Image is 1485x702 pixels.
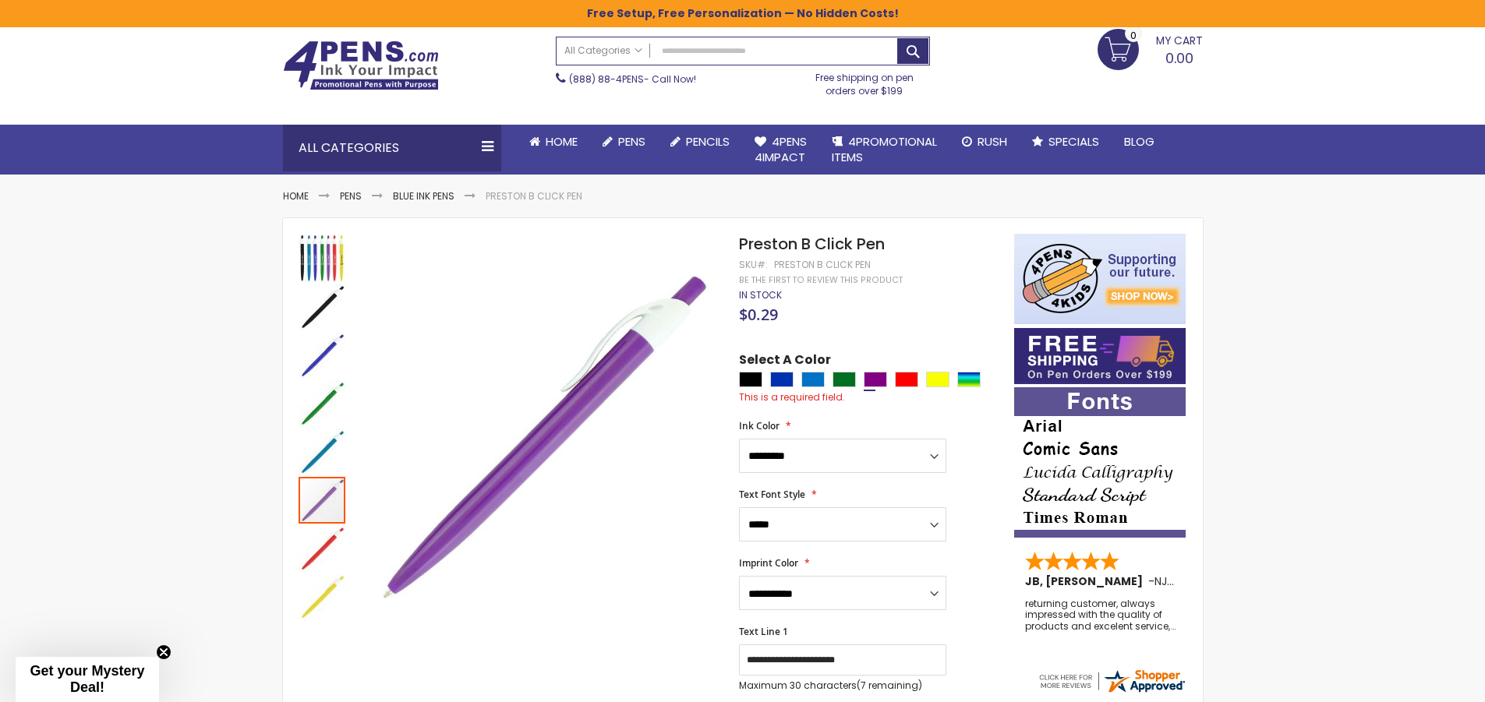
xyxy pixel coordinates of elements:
[658,125,742,159] a: Pencils
[299,573,345,620] img: Preston B Click Pen
[739,351,831,372] span: Select A Color
[569,72,644,86] a: (888) 88-4PENS
[299,475,347,524] div: Preston B Click Pen
[957,372,981,387] div: Assorted
[739,372,762,387] div: Black
[1037,685,1186,698] a: 4pens.com certificate URL
[1020,125,1112,159] a: Specials
[1154,573,1174,589] span: NJ
[299,572,345,620] div: Preston B Click Pen
[299,330,347,379] div: Preston B Click Pen
[564,44,642,57] span: All Categories
[299,524,347,572] div: Preston B Click Pen
[739,625,788,638] span: Text Line 1
[739,391,998,404] div: This is a required field.
[1112,125,1167,159] a: Blog
[926,372,949,387] div: Yellow
[569,72,696,86] span: - Call Now!
[739,289,782,302] div: Availability
[299,429,345,475] img: Preston B Click Pen
[299,284,345,330] img: Preston B Click Pen
[16,657,159,702] div: Get your Mystery Deal!Close teaser
[739,419,780,432] span: Ink Color
[739,304,778,325] span: $0.29
[774,259,871,271] div: Preston B Click Pen
[299,525,345,572] img: Preston B Click Pen
[30,663,144,695] span: Get your Mystery Deal!
[739,233,885,255] span: Preston B Click Pen
[1048,133,1099,150] span: Specials
[299,380,345,427] img: Preston B Click Pen
[340,189,362,203] a: Pens
[832,133,937,165] span: 4PROMOTIONAL ITEMS
[739,258,768,271] strong: SKU
[590,125,658,159] a: Pens
[1025,598,1176,632] div: returning customer, always impressed with the quality of products and excelent service, will retu...
[517,125,590,159] a: Home
[799,65,930,97] div: Free shipping on pen orders over $199
[299,234,347,282] div: Preston B Click Pen
[1014,328,1186,384] img: Free shipping on orders over $199
[833,372,856,387] div: Green
[1014,387,1186,538] img: font-personalization-examples
[801,372,825,387] div: Blue Light
[864,372,887,387] div: Purple
[1148,573,1284,589] span: - ,
[299,235,345,282] img: Preston B Click Pen
[755,133,807,165] span: 4Pens 4impact
[156,644,171,660] button: Close teaser
[1025,573,1148,589] span: JB, [PERSON_NAME]
[283,125,501,171] div: All Categories
[1098,29,1203,68] a: 0.00 0
[949,125,1020,159] a: Rush
[283,189,309,203] a: Home
[486,190,582,203] li: Preston B Click Pen
[819,125,949,175] a: 4PROMOTIONALITEMS
[299,282,347,330] div: Preston B Click Pen
[1130,28,1137,43] span: 0
[857,679,922,692] span: (7 remaining)
[1014,234,1186,324] img: 4pens 4 kids
[739,679,946,692] p: Maximum 30 characters
[742,125,819,175] a: 4Pens4impact
[1124,133,1154,150] span: Blog
[618,133,645,150] span: Pens
[1165,48,1193,68] span: 0.00
[770,372,794,387] div: Blue
[362,256,719,612] img: Preston B Click Pen
[978,133,1007,150] span: Rush
[895,372,918,387] div: Red
[1037,667,1186,695] img: 4pens.com widget logo
[739,274,903,286] a: Be the first to review this product
[686,133,730,150] span: Pencils
[299,332,345,379] img: Preston B Click Pen
[739,556,798,570] span: Imprint Color
[739,288,782,302] span: In stock
[557,37,650,63] a: All Categories
[546,133,578,150] span: Home
[283,41,439,90] img: 4Pens Custom Pens and Promotional Products
[393,189,454,203] a: Blue ink Pens
[739,488,805,501] span: Text Font Style
[299,427,347,475] div: Preston B Click Pen
[299,379,347,427] div: Preston B Click Pen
